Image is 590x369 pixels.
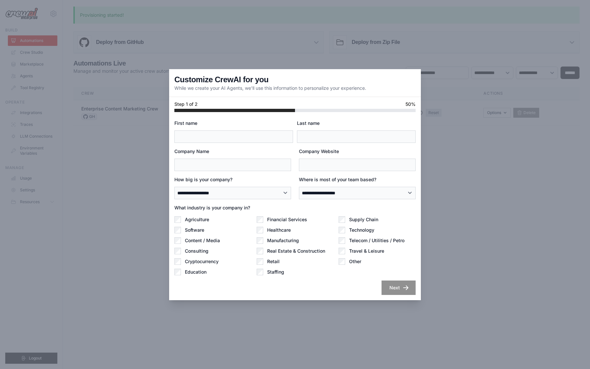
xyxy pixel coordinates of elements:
[299,176,416,183] label: Where is most of your team based?
[174,120,293,126] label: First name
[349,258,361,265] label: Other
[267,258,280,265] label: Retail
[349,227,374,233] label: Technology
[185,227,204,233] label: Software
[349,237,404,244] label: Telecom / Utilities / Petro
[174,176,291,183] label: How big is your company?
[185,258,219,265] label: Cryptocurrency
[174,74,268,85] h3: Customize CrewAI for you
[349,216,378,223] label: Supply Chain
[349,248,384,254] label: Travel & Leisure
[299,148,416,155] label: Company Website
[174,85,366,91] p: While we create your AI Agents, we'll use this information to personalize your experience.
[267,269,284,275] label: Staffing
[185,237,220,244] label: Content / Media
[297,120,416,126] label: Last name
[267,227,291,233] label: Healthcare
[185,269,206,275] label: Education
[174,148,291,155] label: Company Name
[267,237,299,244] label: Manufacturing
[267,216,307,223] label: Financial Services
[185,216,209,223] label: Agriculture
[405,101,416,107] span: 50%
[185,248,208,254] label: Consulting
[267,248,325,254] label: Real Estate & Construction
[174,204,416,211] label: What industry is your company in?
[174,101,198,107] span: Step 1 of 2
[382,281,416,295] button: Next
